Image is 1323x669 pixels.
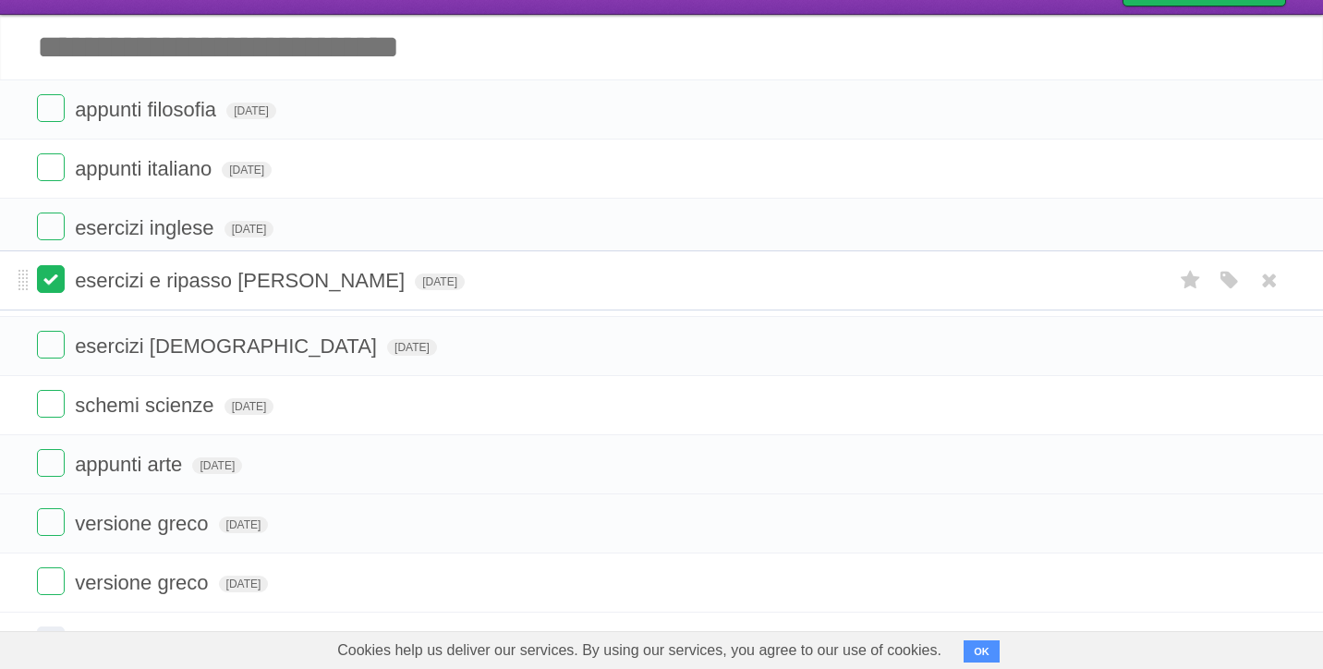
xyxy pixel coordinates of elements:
[219,576,269,592] span: [DATE]
[75,98,221,121] span: appunti filosofia
[37,449,65,477] label: Done
[37,508,65,536] label: Done
[75,269,409,292] span: esercizi e ripasso [PERSON_NAME]
[387,339,437,356] span: [DATE]
[75,394,218,417] span: schemi scienze
[37,94,65,122] label: Done
[192,457,242,474] span: [DATE]
[226,103,276,119] span: [DATE]
[1173,265,1208,296] label: Star task
[75,512,212,535] span: versione greco
[75,157,216,180] span: appunti italiano
[225,398,274,415] span: [DATE]
[225,221,274,237] span: [DATE]
[75,571,212,594] span: versione greco
[75,216,218,239] span: esercizi inglese
[37,213,65,240] label: Done
[75,453,187,476] span: appunti arte
[75,334,382,358] span: esercizi [DEMOGRAPHIC_DATA]
[415,274,465,290] span: [DATE]
[37,265,65,293] label: Done
[37,153,65,181] label: Done
[37,626,65,654] label: Done
[219,517,269,533] span: [DATE]
[222,162,272,178] span: [DATE]
[37,390,65,418] label: Done
[319,632,960,669] span: Cookies help us deliver our services. By using our services, you agree to our use of cookies.
[964,640,1000,663] button: OK
[37,331,65,359] label: Done
[75,630,382,653] span: esercizi [DEMOGRAPHIC_DATA]
[37,567,65,595] label: Done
